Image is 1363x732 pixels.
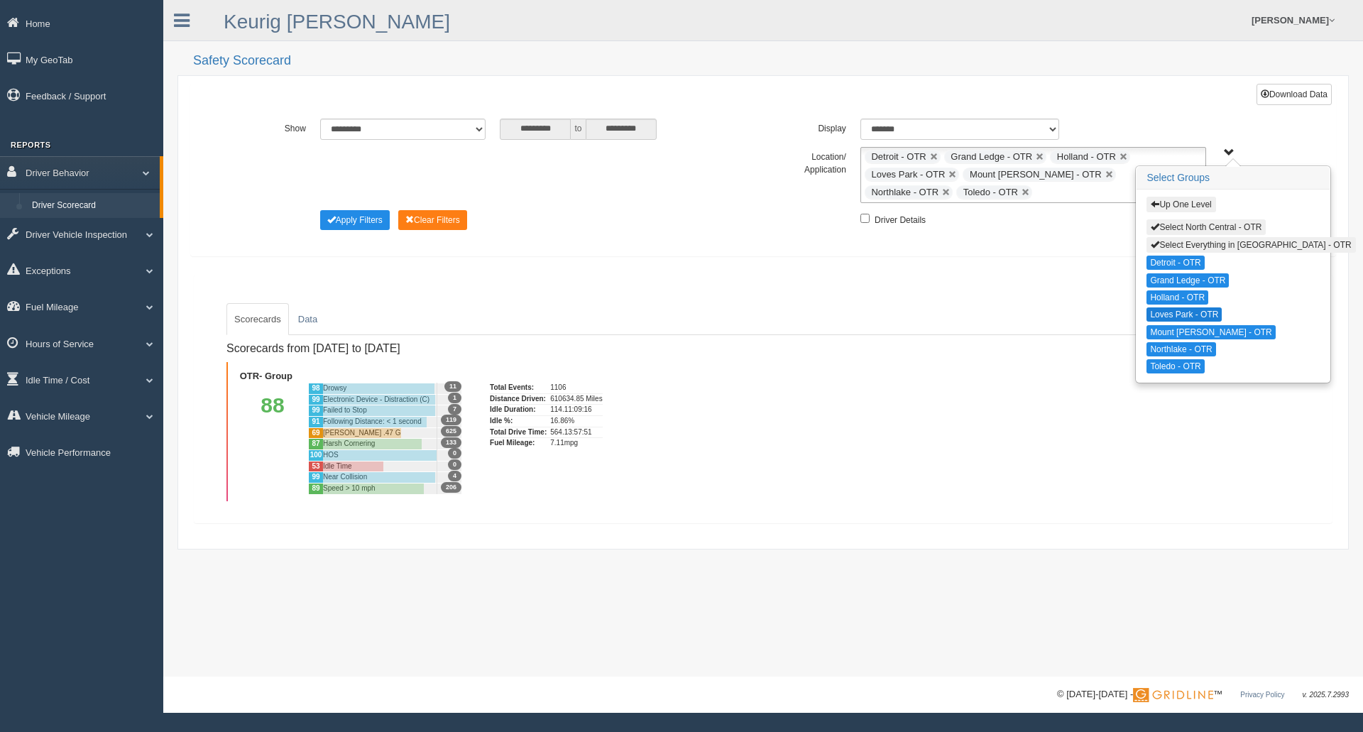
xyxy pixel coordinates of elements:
[1146,359,1204,373] button: Toledo - OTR
[1257,84,1332,105] button: Download Data
[490,393,547,405] div: Distance Driven:
[490,427,547,438] div: Total Drive Time:
[550,437,602,449] div: 7.11mpg
[1146,342,1215,356] button: Northlake - OTR
[1146,219,1266,235] button: Select North Central - OTR
[571,119,585,140] span: to
[1146,325,1275,339] button: Mount [PERSON_NAME] - OTR
[871,169,945,180] span: Loves Park - OTR
[490,383,547,393] div: Total Events:
[1146,237,1355,253] button: Select Everything in [GEOGRAPHIC_DATA] - OTR
[1137,167,1330,190] h3: Select Groups
[308,471,323,483] div: 99
[308,438,323,449] div: 87
[550,404,602,415] div: 114.11:09:16
[871,187,938,197] span: Northlake - OTR
[490,415,547,427] div: Idle %:
[951,151,1032,162] span: Grand Ledge - OTR
[1146,256,1204,270] button: Detroit - OTR
[763,119,853,136] label: Display
[550,415,602,427] div: 16.86%
[550,427,602,438] div: 564.13:57:51
[240,371,292,381] b: OTR- Group
[441,415,461,425] span: 119
[308,449,323,461] div: 100
[448,471,461,481] span: 4
[448,448,461,459] span: 0
[308,394,323,405] div: 99
[871,151,926,162] span: Detroit - OTR
[26,193,160,219] a: Driver Scorecard
[1146,273,1229,288] button: Grand Ledge - OTR
[1146,290,1208,305] button: Holland - OTR
[1057,687,1349,702] div: © [DATE]-[DATE] - ™
[237,383,308,494] div: 88
[441,437,461,448] span: 133
[1240,691,1284,699] a: Privacy Policy
[490,437,547,449] div: Fuel Mileage:
[308,427,323,439] div: 69
[490,404,547,415] div: Idle Duration:
[398,210,467,230] button: Change Filter Options
[444,381,461,392] span: 11
[308,461,323,472] div: 53
[550,383,602,393] div: 1106
[448,459,461,470] span: 0
[875,210,926,227] label: Driver Details
[970,169,1102,180] span: Mount [PERSON_NAME] - OTR
[308,416,323,427] div: 91
[963,187,1018,197] span: Toledo - OTR
[226,303,289,336] a: Scorecards
[448,404,461,415] span: 7
[193,54,1349,68] h2: Safety Scorecard
[1146,197,1215,212] button: Up One Level
[224,11,450,33] a: Keurig [PERSON_NAME]
[448,393,461,403] span: 1
[1133,688,1213,702] img: Gridline
[308,383,323,394] div: 98
[763,147,853,176] label: Location/ Application
[308,483,323,494] div: 89
[320,210,390,230] button: Change Filter Options
[223,119,313,136] label: Show
[1146,307,1222,322] button: Loves Park - OTR
[226,342,652,355] h4: Scorecards from [DATE] to [DATE]
[308,405,323,416] div: 99
[290,303,325,336] a: Data
[441,426,461,437] span: 625
[1303,691,1349,699] span: v. 2025.7.2993
[550,393,602,405] div: 610634.85 Miles
[441,482,461,493] span: 206
[1057,151,1116,162] span: Holland - OTR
